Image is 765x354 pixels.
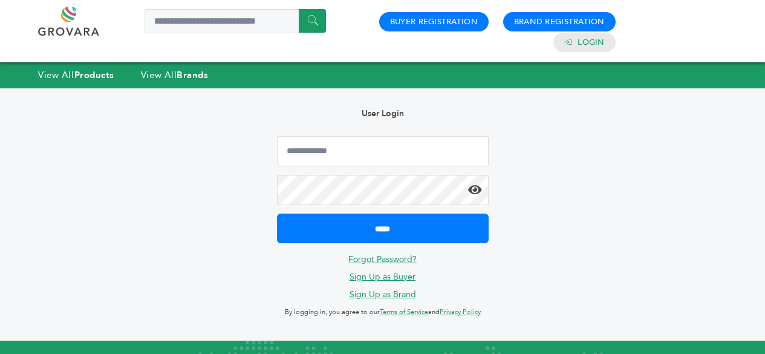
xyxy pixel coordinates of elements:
[277,136,489,166] input: Email Address
[362,108,404,119] b: User Login
[141,69,209,81] a: View AllBrands
[578,37,604,48] a: Login
[390,16,478,27] a: Buyer Registration
[350,271,415,283] a: Sign Up as Buyer
[380,307,428,316] a: Terms of Service
[277,305,489,320] p: By logging in, you agree to our and
[38,69,114,81] a: View AllProducts
[350,289,416,300] a: Sign Up as Brand
[74,69,114,81] strong: Products
[440,307,481,316] a: Privacy Policy
[514,16,605,27] a: Brand Registration
[145,9,326,33] input: Search a product or brand...
[348,254,417,265] a: Forgot Password?
[277,175,489,205] input: Password
[177,69,208,81] strong: Brands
